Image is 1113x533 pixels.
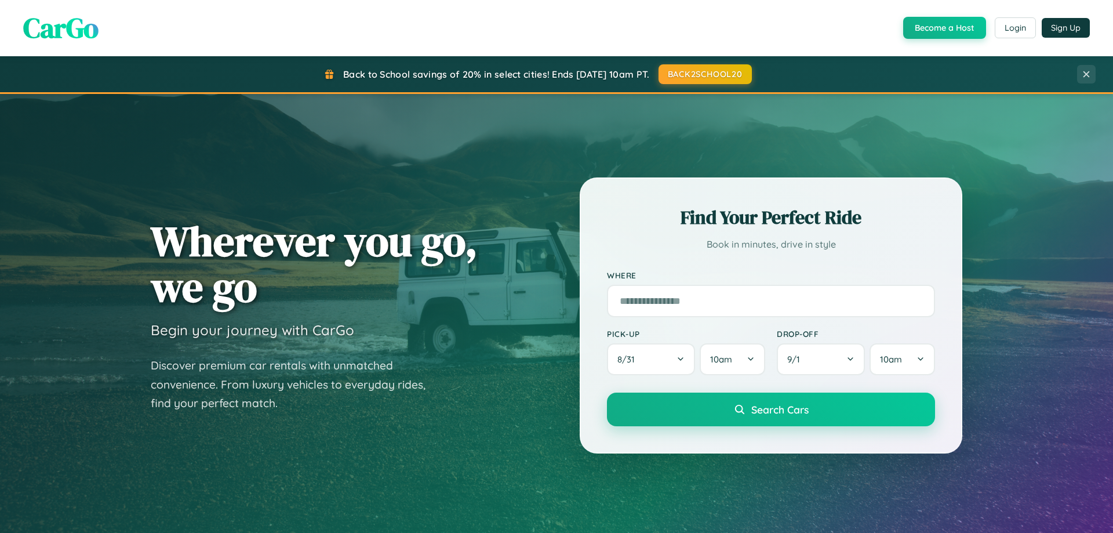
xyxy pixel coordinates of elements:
button: 10am [700,343,765,375]
button: Sign Up [1042,18,1090,38]
p: Discover premium car rentals with unmatched convenience. From luxury vehicles to everyday rides, ... [151,356,441,413]
span: 10am [880,354,902,365]
h2: Find Your Perfect Ride [607,205,935,230]
label: Drop-off [777,329,935,339]
button: 9/1 [777,343,865,375]
button: 8/31 [607,343,695,375]
span: Search Cars [751,403,809,416]
h3: Begin your journey with CarGo [151,321,354,339]
span: 10am [710,354,732,365]
span: CarGo [23,9,99,47]
button: 10am [870,343,935,375]
button: Login [995,17,1036,38]
span: 8 / 31 [617,354,641,365]
span: 9 / 1 [787,354,806,365]
button: Search Cars [607,393,935,426]
button: BACK2SCHOOL20 [659,64,752,84]
label: Where [607,270,935,280]
p: Book in minutes, drive in style [607,236,935,253]
h1: Wherever you go, we go [151,218,478,310]
span: Back to School savings of 20% in select cities! Ends [DATE] 10am PT. [343,68,649,80]
button: Become a Host [903,17,986,39]
label: Pick-up [607,329,765,339]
